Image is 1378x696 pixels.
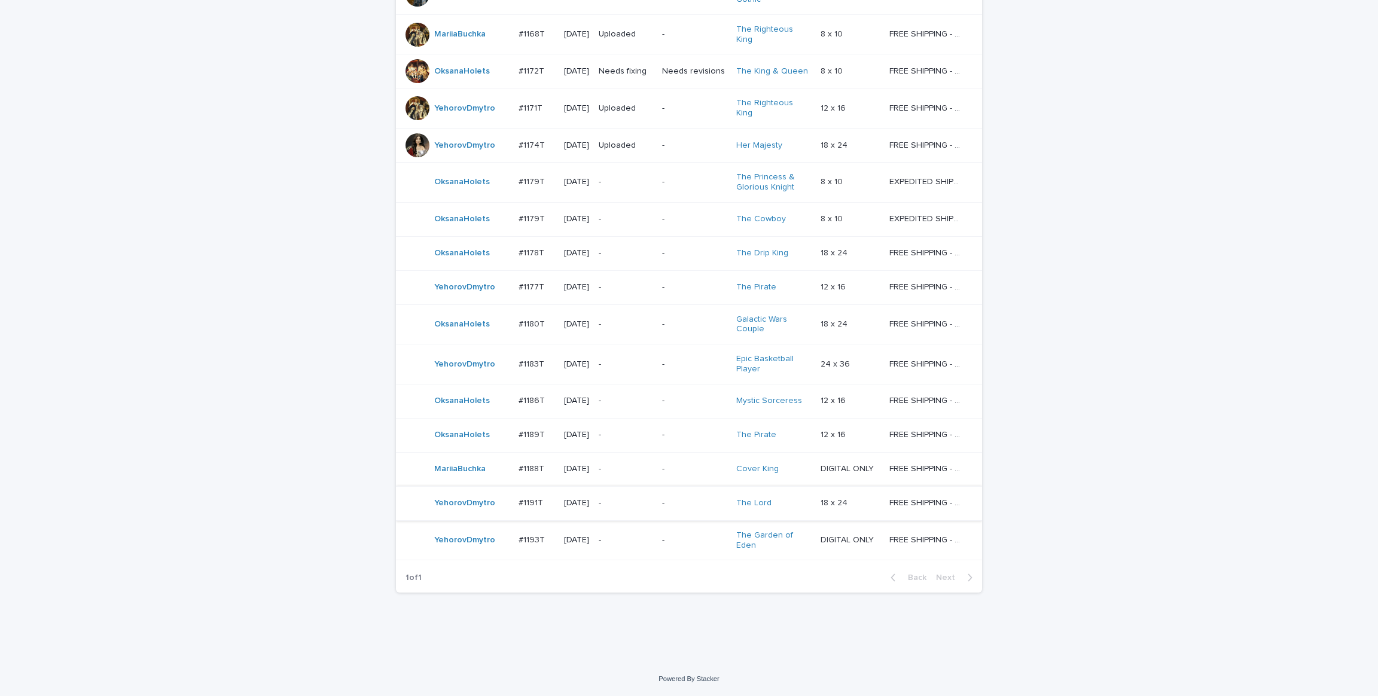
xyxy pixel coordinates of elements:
[434,103,495,114] a: YehorovDmytro
[821,246,850,258] p: 18 x 24
[599,103,653,114] p: Uploaded
[519,496,545,508] p: #1191T
[821,533,876,545] p: DIGITAL ONLY
[662,498,726,508] p: -
[881,572,931,583] button: Back
[662,319,726,329] p: -
[396,304,982,344] tr: OksanaHolets #1180T#1180T [DATE]--Galactic Wars Couple 18 x 2418 x 24 FREE SHIPPING - preview in ...
[599,430,653,440] p: -
[662,66,726,77] p: Needs revisions
[736,530,811,551] a: The Garden of Eden
[662,141,726,151] p: -
[396,128,982,162] tr: YehorovDmytro #1174T#1174T [DATE]Uploaded-Her Majesty 18 x 2418 x 24 FREE SHIPPING - preview in 1...
[658,675,719,682] a: Powered By Stacker
[889,428,965,440] p: FREE SHIPPING - preview in 1-2 business days, after your approval delivery will take 5-10 b.d.
[396,54,982,88] tr: OksanaHolets #1172T#1172T [DATE]Needs fixingNeeds revisionsThe King & Queen 8 x 108 x 10 FREE SHI...
[931,572,982,583] button: Next
[434,396,490,406] a: OksanaHolets
[662,359,726,370] p: -
[519,393,547,406] p: #1186T
[396,14,982,54] tr: MariiaBuchka #1168T#1168T [DATE]Uploaded-The Righteous King 8 x 108 x 10 FREE SHIPPING - preview ...
[519,175,547,187] p: #1179T
[519,138,547,151] p: #1174T
[662,177,726,187] p: -
[434,359,495,370] a: YehorovDmytro
[519,101,545,114] p: #1171T
[519,212,547,224] p: #1179T
[519,246,547,258] p: #1178T
[564,535,589,545] p: [DATE]
[396,88,982,129] tr: YehorovDmytro #1171T#1171T [DATE]Uploaded-The Righteous King 12 x 1612 x 16 FREE SHIPPING - previ...
[889,496,965,508] p: FREE SHIPPING - preview in 1-2 business days, after your approval delivery will take 5-10 b.d.
[736,430,776,440] a: The Pirate
[396,418,982,452] tr: OksanaHolets #1189T#1189T [DATE]--The Pirate 12 x 1612 x 16 FREE SHIPPING - preview in 1-2 busine...
[599,177,653,187] p: -
[434,214,490,224] a: OksanaHolets
[434,66,490,77] a: OksanaHolets
[599,248,653,258] p: -
[396,563,431,593] p: 1 of 1
[434,177,490,187] a: OksanaHolets
[889,280,965,292] p: FREE SHIPPING - preview in 1-2 business days, after your approval delivery will take 5-10 b.d.
[564,498,589,508] p: [DATE]
[736,141,782,151] a: Her Majesty
[736,98,811,118] a: The Righteous King
[736,248,788,258] a: The Drip King
[662,248,726,258] p: -
[821,138,850,151] p: 18 x 24
[736,315,811,335] a: Galactic Wars Couple
[519,357,547,370] p: #1183T
[396,452,982,486] tr: MariiaBuchka #1188T#1188T [DATE]--Cover King DIGITAL ONLYDIGITAL ONLY FREE SHIPPING - preview in ...
[396,344,982,384] tr: YehorovDmytro #1183T#1183T [DATE]--Epic Basketball Player 24 x 3624 x 36 FREE SHIPPING - preview ...
[519,533,547,545] p: #1193T
[434,498,495,508] a: YehorovDmytro
[396,486,982,520] tr: YehorovDmytro #1191T#1191T [DATE]--The Lord 18 x 2418 x 24 FREE SHIPPING - preview in 1-2 busines...
[821,393,848,406] p: 12 x 16
[434,535,495,545] a: YehorovDmytro
[599,535,653,545] p: -
[821,462,876,474] p: DIGITAL ONLY
[599,319,653,329] p: -
[889,101,965,114] p: FREE SHIPPING - preview in 1-2 business days, after your approval delivery will take 5-10 b.d.
[396,384,982,418] tr: OksanaHolets #1186T#1186T [DATE]--Mystic Sorceress 12 x 1612 x 16 FREE SHIPPING - preview in 1-2 ...
[519,462,547,474] p: #1188T
[736,464,779,474] a: Cover King
[434,319,490,329] a: OksanaHolets
[662,396,726,406] p: -
[736,282,776,292] a: The Pirate
[889,357,965,370] p: FREE SHIPPING - preview in 1-2 business days, after your approval delivery will take 5-10 b.d.
[564,464,589,474] p: [DATE]
[901,573,926,582] span: Back
[564,177,589,187] p: [DATE]
[564,359,589,370] p: [DATE]
[434,282,495,292] a: YehorovDmytro
[821,357,852,370] p: 24 x 36
[599,141,653,151] p: Uploaded
[599,29,653,39] p: Uploaded
[889,175,965,187] p: EXPEDITED SHIPPING - preview in 1 business day; delivery up to 5 business days after your approval.
[599,359,653,370] p: -
[821,212,845,224] p: 8 x 10
[599,498,653,508] p: -
[434,248,490,258] a: OksanaHolets
[519,317,547,329] p: #1180T
[889,533,965,545] p: FREE SHIPPING - preview in 1-2 business days, after your approval delivery will take 5-10 b.d.
[564,396,589,406] p: [DATE]
[564,214,589,224] p: [DATE]
[889,462,965,474] p: FREE SHIPPING - preview in 1-2 business days, after your approval delivery will take 5-10 b.d.
[599,464,653,474] p: -
[821,27,845,39] p: 8 x 10
[821,496,850,508] p: 18 x 24
[889,138,965,151] p: FREE SHIPPING - preview in 1-2 business days, after your approval delivery will take 5-10 b.d.
[564,430,589,440] p: [DATE]
[396,202,982,236] tr: OksanaHolets #1179T#1179T [DATE]--The Cowboy 8 x 108 x 10 EXPEDITED SHIPPING - preview in 1 busin...
[434,29,486,39] a: MariiaBuchka
[821,101,848,114] p: 12 x 16
[599,282,653,292] p: -
[736,25,811,45] a: The Righteous King
[736,498,772,508] a: The Lord
[662,430,726,440] p: -
[564,141,589,151] p: [DATE]
[599,66,653,77] p: Needs fixing
[519,64,547,77] p: #1172T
